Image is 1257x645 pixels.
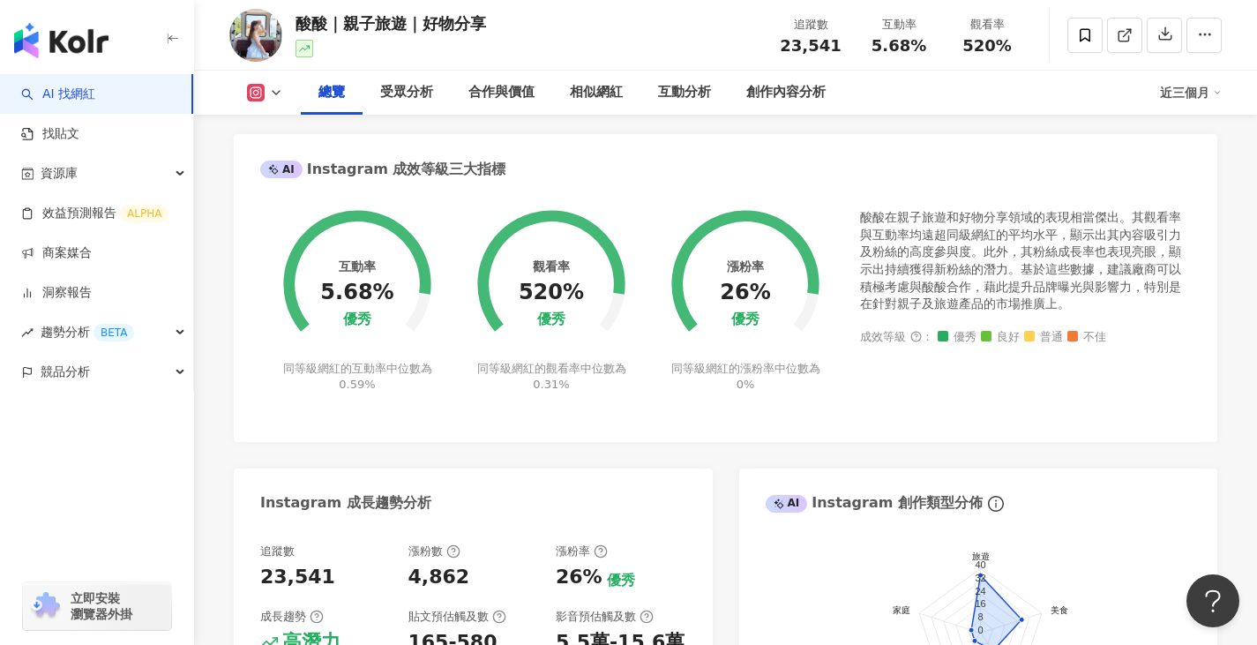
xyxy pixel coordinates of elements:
span: 趨勢分析 [41,312,134,352]
span: 23,541 [780,36,841,55]
img: KOL Avatar [229,9,282,62]
div: 4,862 [408,564,470,591]
div: 觀看率 [533,259,570,274]
a: searchAI 找網紅 [21,86,95,103]
div: 互動分析 [658,82,711,103]
span: 0.59% [339,378,375,391]
text: 24 [975,585,985,596]
div: 酸酸｜親子旅遊｜好物分享 [296,12,486,34]
div: 優秀 [607,571,635,590]
div: 成長趨勢 [260,609,324,625]
div: 26% [720,281,770,305]
text: 16 [975,598,985,609]
text: 32 [975,573,985,583]
div: Instagram 成效等級三大指標 [260,160,505,179]
div: Instagram 創作類型分佈 [766,493,983,513]
text: 40 [975,559,985,570]
span: 普通 [1024,331,1063,344]
div: 漲粉數 [408,544,460,559]
div: AI [766,495,808,513]
span: 良好 [981,331,1020,344]
span: 0.31% [533,378,569,391]
div: 受眾分析 [380,82,433,103]
span: 0% [737,378,755,391]
div: 成效等級 ： [860,331,1191,344]
div: Instagram 成長趨勢分析 [260,493,431,513]
img: chrome extension [28,592,63,620]
div: 5.68% [320,281,393,305]
div: 影音預估觸及數 [556,609,654,625]
div: 優秀 [537,311,565,328]
div: 酸酸在親子旅遊和好物分享領域的表現相當傑出。其觀看率與互動率均遠超同級網紅的平均水平，顯示出其內容吸引力及粉絲的高度參與度。此外，其粉絲成長率也表現亮眼，顯示出持續獲得新粉絲的潛力。基於這些數據... [860,209,1191,313]
a: 效益預測報告ALPHA [21,205,168,222]
div: 追蹤數 [260,544,295,559]
span: 立即安裝 瀏覽器外掛 [71,590,132,622]
div: 26% [556,564,602,591]
div: 優秀 [731,311,759,328]
div: 互動率 [339,259,376,274]
div: 520% [519,281,584,305]
a: 找貼文 [21,125,79,143]
span: 優秀 [938,331,976,344]
span: rise [21,326,34,339]
div: 貼文預估觸及數 [408,609,506,625]
text: 旅遊 [971,551,989,561]
span: 520% [962,37,1012,55]
div: AI [260,161,303,178]
div: 同等級網紅的觀看率中位數為 [475,361,629,393]
div: 漲粉率 [727,259,764,274]
span: 5.68% [872,37,926,55]
span: 不佳 [1067,331,1106,344]
text: 8 [977,611,983,622]
div: 觀看率 [954,16,1021,34]
span: info-circle [985,493,1006,514]
div: 同等級網紅的漲粉率中位數為 [669,361,823,393]
div: 優秀 [343,311,371,328]
div: 總覽 [318,82,345,103]
text: 0 [977,624,983,634]
a: 洞察報告 [21,284,92,302]
text: 美食 [1050,605,1067,615]
img: logo [14,23,108,58]
div: 互動率 [865,16,932,34]
div: 追蹤數 [777,16,844,34]
a: chrome extension立即安裝 瀏覽器外掛 [23,582,171,630]
div: 創作內容分析 [746,82,826,103]
div: 同等級網紅的互動率中位數為 [281,361,435,393]
span: 競品分析 [41,352,90,392]
text: 家庭 [893,605,910,615]
a: 商案媒合 [21,244,92,262]
div: BETA [94,324,134,341]
div: 漲粉率 [556,544,608,559]
div: 相似網紅 [570,82,623,103]
span: 資源庫 [41,154,78,193]
iframe: Help Scout Beacon - Open [1186,574,1239,627]
div: 合作與價值 [468,82,535,103]
div: 近三個月 [1160,79,1222,107]
div: 23,541 [260,564,335,591]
